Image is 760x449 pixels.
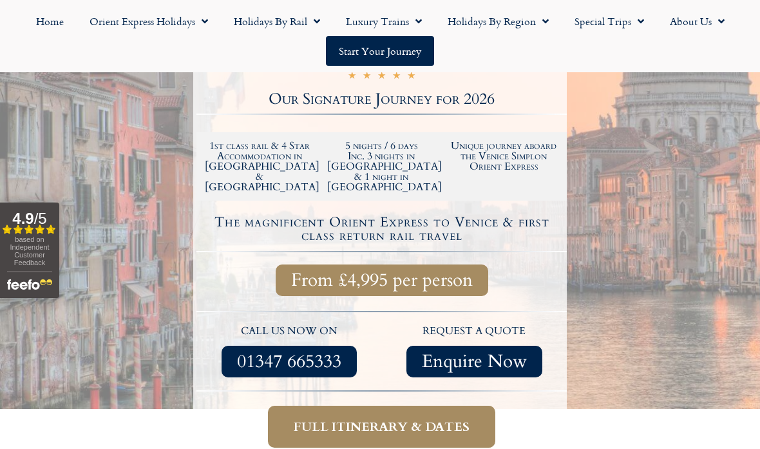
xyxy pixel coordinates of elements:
[276,264,488,296] a: From £4,995 per person
[363,71,371,83] i: ☆
[435,6,562,36] a: Holidays by Region
[221,6,333,36] a: Holidays by Rail
[657,6,737,36] a: About Us
[6,6,754,66] nav: Menu
[294,419,470,435] span: Full itinerary & dates
[326,36,434,66] a: Start your Journey
[392,71,401,83] i: ☆
[406,346,542,377] a: Enquire Now
[196,92,567,107] h2: Our Signature Journey for 2026
[333,6,435,36] a: Luxury Trains
[198,215,565,243] h4: The magnificent Orient Express to Venice & first class return rail travel
[562,6,657,36] a: Special Trips
[205,141,314,192] h2: 1st class rail & 4 Star Accommodation in [GEOGRAPHIC_DATA] & [GEOGRAPHIC_DATA]
[222,346,357,377] a: 01347 665333
[407,71,415,83] i: ☆
[23,6,77,36] a: Home
[268,406,495,448] a: Full itinerary & dates
[327,141,437,192] h2: 5 nights / 6 days Inc. 3 nights in [GEOGRAPHIC_DATA] & 1 night in [GEOGRAPHIC_DATA]
[377,71,386,83] i: ☆
[237,354,341,370] span: 01347 665333
[348,71,356,83] i: ☆
[291,272,473,288] span: From £4,995 per person
[449,141,558,172] h2: Unique journey aboard the Venice Simplon Orient Express
[203,323,375,340] p: call us now on
[388,323,561,340] p: request a quote
[77,6,221,36] a: Orient Express Holidays
[422,354,527,370] span: Enquire Now
[348,70,415,83] div: 5/5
